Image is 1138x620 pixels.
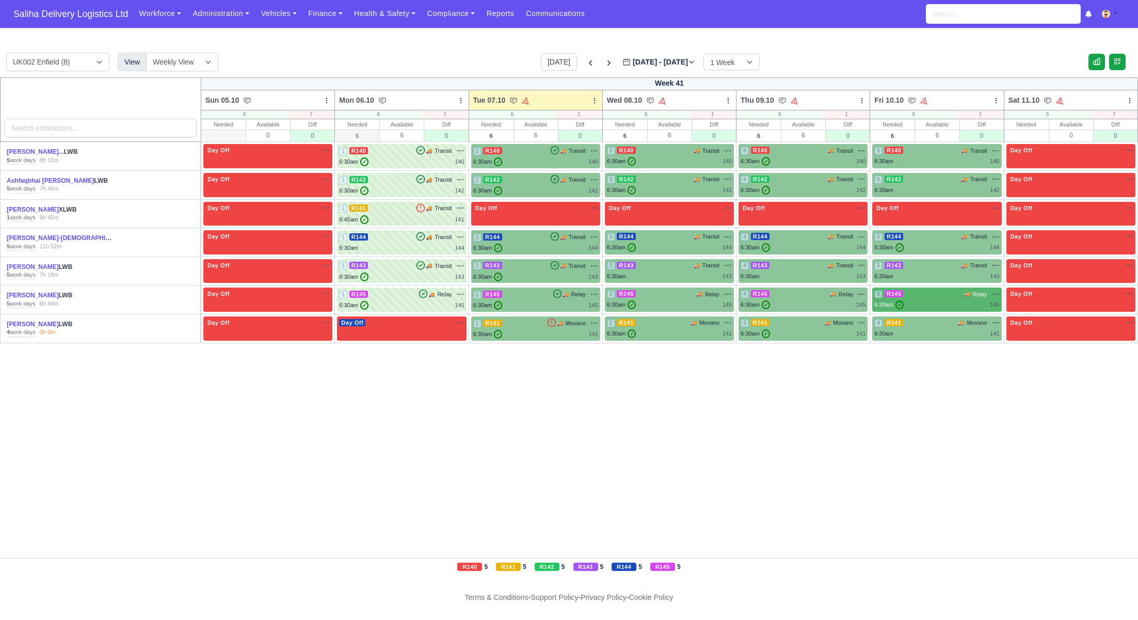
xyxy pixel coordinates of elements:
span: 1 [339,291,347,299]
span: Movano [967,319,987,327]
div: 6:30am [339,186,368,195]
div: Needed [469,119,514,130]
span: R144 [751,233,770,240]
span: Transit [435,147,452,155]
strong: 1 [7,214,10,220]
div: 144 [723,243,732,252]
span: Transit [836,261,853,270]
span: R145 [617,290,636,297]
div: 6 [648,130,692,140]
span: ✓ [494,244,502,252]
div: 6:30am [339,157,368,166]
div: 7h 18m [40,271,59,279]
span: 🚚 [961,262,967,269]
span: R144 [483,233,502,241]
span: Transit [836,147,853,155]
span: 5 [874,176,883,184]
a: Administration [187,4,255,24]
span: ✓ [628,243,636,252]
span: 4 [741,290,749,298]
div: Needed [870,119,915,130]
span: 1 [339,262,347,270]
span: ✓ [494,273,502,281]
span: 🚚 [426,262,432,269]
span: 🚚 [426,176,432,184]
span: R143 [885,262,904,269]
a: [PERSON_NAME]... [7,148,64,155]
span: 🚚 [694,147,700,154]
span: ✓ [360,273,368,281]
div: LWB [7,177,114,185]
span: 🚚 [961,147,967,154]
div: 141 [455,215,464,224]
div: 6 [380,130,424,140]
span: ✓ [628,186,636,195]
a: [PERSON_NAME] [7,321,59,328]
div: Available [246,119,290,130]
span: Day Off [473,204,500,212]
span: 4 [741,233,749,241]
div: LWB [7,234,114,243]
span: Transit [702,232,719,241]
span: R145 [483,291,502,298]
div: 6:30am [741,243,770,252]
span: Transit [836,175,853,184]
span: Relay [571,290,586,299]
div: work days [7,271,36,279]
strong: 5 [7,157,10,163]
span: 1 [339,147,347,155]
div: 6h 44m [40,300,59,308]
div: 6:45am [339,215,368,224]
span: Thu 09.10 [741,95,774,105]
span: 🚚 [560,176,566,184]
div: 0 [424,130,468,141]
span: Day Off [1008,262,1035,269]
span: Transit [569,262,586,271]
span: Wed 08.10 [607,95,642,105]
a: Health & Safety [348,4,422,24]
span: Transit [702,147,719,155]
span: R144 [617,233,636,240]
span: Relay [839,290,853,299]
span: 🚚 [426,147,432,155]
div: 6:30am [874,157,893,166]
a: Saliha Delivery Logistics Ltd [8,4,133,24]
div: Needed [603,119,647,130]
span: ✓ [762,186,770,195]
div: 6 [603,110,690,119]
span: 2 [473,147,482,155]
div: 143 [455,273,464,281]
span: R140 [349,147,368,154]
div: 144 [588,244,598,252]
span: 🚚 [694,233,700,241]
span: 2 [473,262,482,270]
span: Transit [569,176,586,184]
span: 4 [741,262,749,270]
div: 143 [723,272,732,281]
div: 6 [870,110,957,119]
span: ✓ [762,300,770,309]
span: Relay [437,290,452,299]
span: 🚚 [563,291,569,298]
span: R143 [483,262,502,269]
div: Diff [1094,119,1137,130]
span: Relay [705,290,719,299]
a: Cookie Policy [629,593,673,601]
span: Day Off [1008,204,1035,212]
div: 142 [723,186,732,195]
div: Diff [424,119,468,130]
span: Transit [970,261,987,270]
span: 3 [607,147,615,155]
div: 140 [723,157,732,166]
div: 0 [1004,110,1091,119]
span: Relay [973,290,987,299]
div: Needed [201,119,246,130]
div: 0 [960,130,1004,141]
span: 2 [473,291,482,299]
div: Available [781,119,825,130]
span: 🚚 [961,233,967,241]
span: Tue 07.10 [473,95,506,105]
div: 6 [335,110,422,119]
div: 6:30am [741,272,760,281]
